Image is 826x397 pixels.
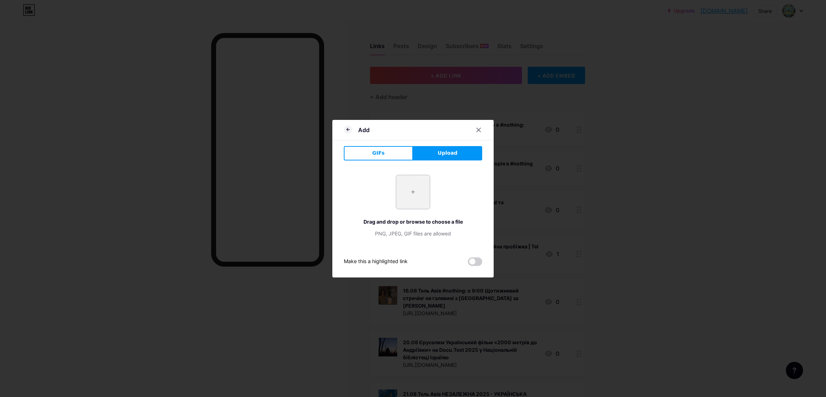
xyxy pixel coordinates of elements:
span: GIFs [372,149,385,157]
div: Drag and drop or browse to choose a file [344,218,482,225]
span: Upload [438,149,457,157]
div: Make this a highlighted link [344,257,408,266]
button: Upload [413,146,482,160]
div: PNG, JPEG, GIF files are allowed [344,230,482,237]
button: GIFs [344,146,413,160]
div: Add [358,126,370,134]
